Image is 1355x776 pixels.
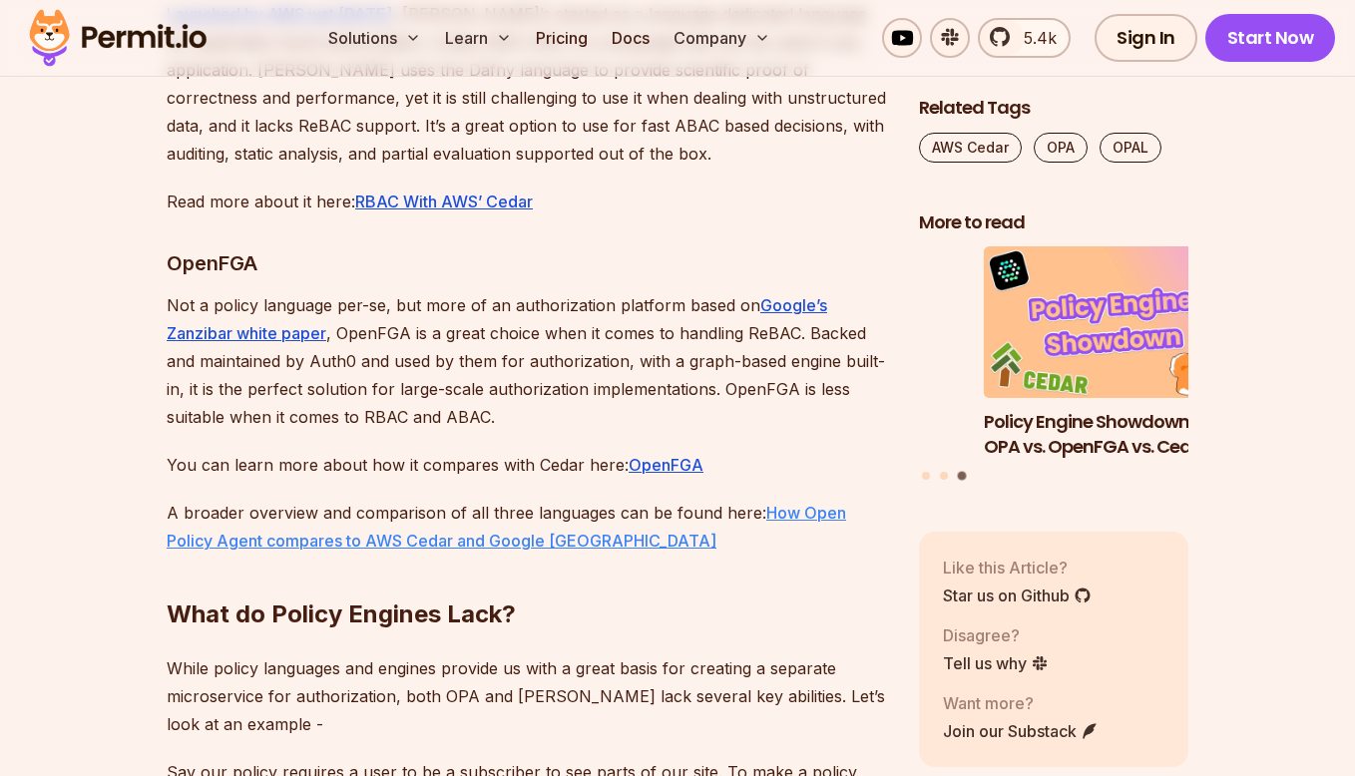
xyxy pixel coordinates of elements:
[167,654,887,738] p: While policy languages and engines provide us with a great basis for creating a separate microser...
[957,472,966,481] button: Go to slide 3
[666,18,778,58] button: Company
[437,18,520,58] button: Learn
[1012,26,1057,50] span: 5.4k
[943,623,1049,647] p: Disagree?
[940,473,948,481] button: Go to slide 2
[984,247,1253,460] li: 3 of 3
[984,410,1253,460] h3: Policy Engine Showdown - OPA vs. OpenFGA vs. Cedar
[943,651,1049,675] a: Tell us why
[984,247,1253,399] img: Policy Engine Showdown - OPA vs. OpenFGA vs. Cedar
[943,583,1092,607] a: Star us on Github
[1034,133,1088,163] a: OPA
[355,192,533,211] a: RBAC With AWS’ Cedar
[167,247,887,279] h3: OpenFGA
[167,188,887,215] p: Read more about it here:
[167,291,887,431] p: Not a policy language per-se, but more of an authorization platform based on , OpenFGA is a great...
[604,18,658,58] a: Docs
[919,96,1188,121] h2: Related Tags
[693,247,963,399] img: Implementing Database Permissions
[1100,133,1161,163] a: OPAL
[922,473,930,481] button: Go to slide 1
[693,247,963,460] li: 2 of 3
[984,247,1253,460] a: Policy Engine Showdown - OPA vs. OpenFGA vs. Cedar Policy Engine Showdown - OPA vs. OpenFGA vs. C...
[919,133,1022,163] a: AWS Cedar
[167,451,887,479] p: You can learn more about how it compares with Cedar here:
[528,18,596,58] a: Pricing
[919,247,1188,484] div: Posts
[943,719,1099,743] a: Join our Substack
[320,18,429,58] button: Solutions
[943,556,1092,580] p: Like this Article?
[1095,14,1197,62] a: Sign In
[167,519,887,630] h2: What do Policy Engines Lack?
[978,18,1071,58] a: 5.4k
[693,410,963,460] h3: Implementing Database Permissions
[943,691,1099,715] p: Want more?
[919,210,1188,235] h2: More to read
[20,4,216,72] img: Permit logo
[167,499,887,555] p: A broader overview and comparison of all three languages can be found here:
[1205,14,1336,62] a: Start Now
[629,455,703,475] a: OpenFGA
